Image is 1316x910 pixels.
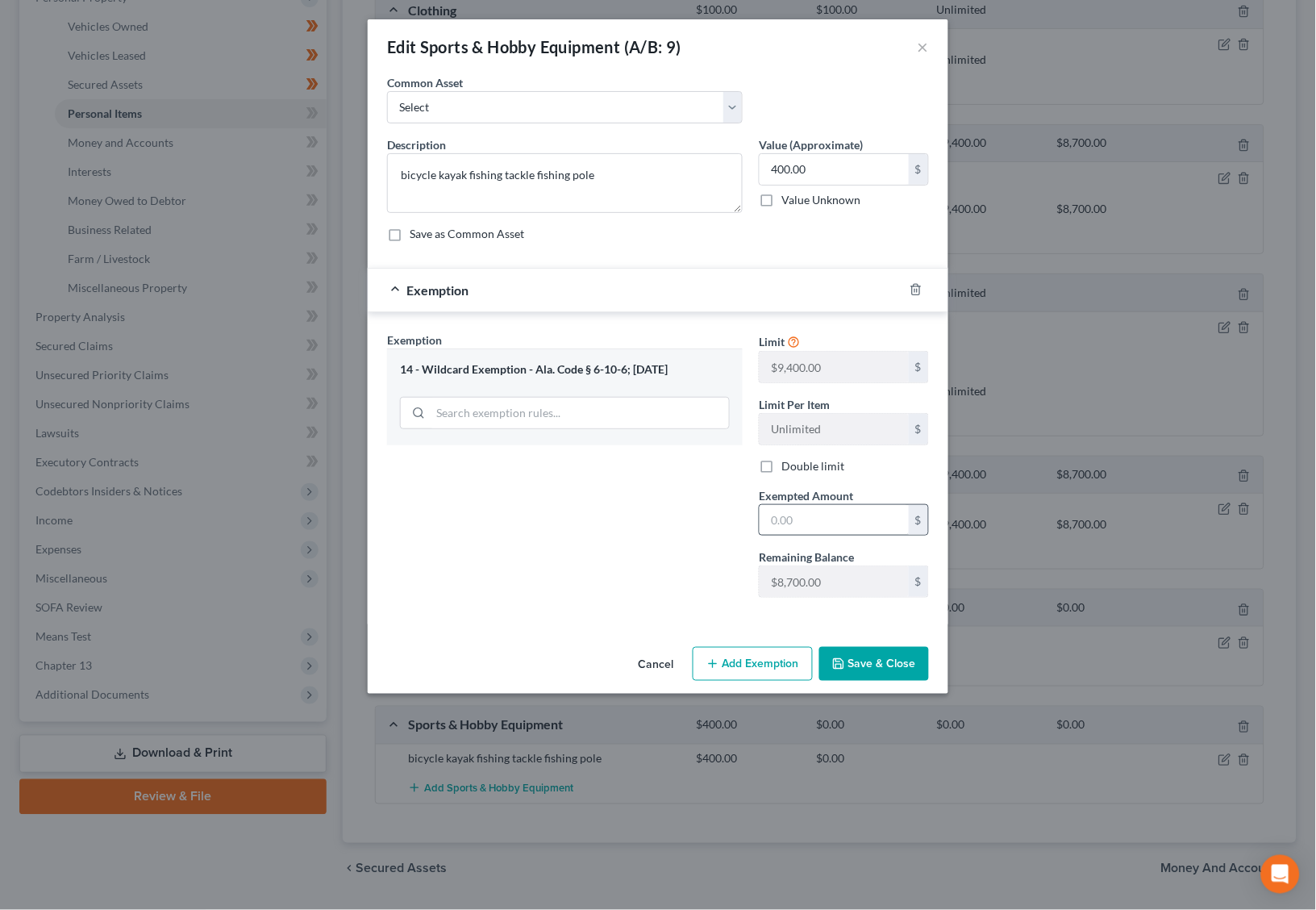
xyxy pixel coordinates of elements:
input: -- [760,414,909,445]
span: Exemption [387,333,442,347]
label: Common Asset [387,74,463,91]
div: Open Intercom Messenger [1261,855,1300,894]
label: Value Unknown [781,192,860,208]
label: Value (Approximate) [759,136,863,153]
label: Double limit [781,458,844,474]
label: Save as Common Asset [410,226,524,242]
div: Edit Sports & Hobby Equipment (A/B: 9) [387,35,681,58]
span: Limit [759,335,785,349]
input: -- [760,566,909,597]
div: $ [909,414,928,445]
button: × [918,37,929,56]
input: 0.00 [760,505,909,536]
span: Exempted Amount [759,489,853,503]
span: Exemption [406,282,469,298]
div: $ [909,154,928,185]
button: Add Exemption [693,647,813,681]
input: -- [760,352,909,382]
div: $ [909,505,928,536]
input: 0.00 [760,154,909,185]
div: $ [909,566,928,597]
label: Remaining Balance [759,549,854,566]
span: Description [387,138,446,152]
div: $ [909,352,928,382]
input: Search exemption rules... [431,398,729,428]
label: Limit Per Item [759,396,830,413]
button: Cancel [625,649,686,681]
button: Save & Close [819,647,929,681]
div: 14 - Wildcard Exemption - Ala. Code § 6-10-6; [DATE] [400,362,730,378]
